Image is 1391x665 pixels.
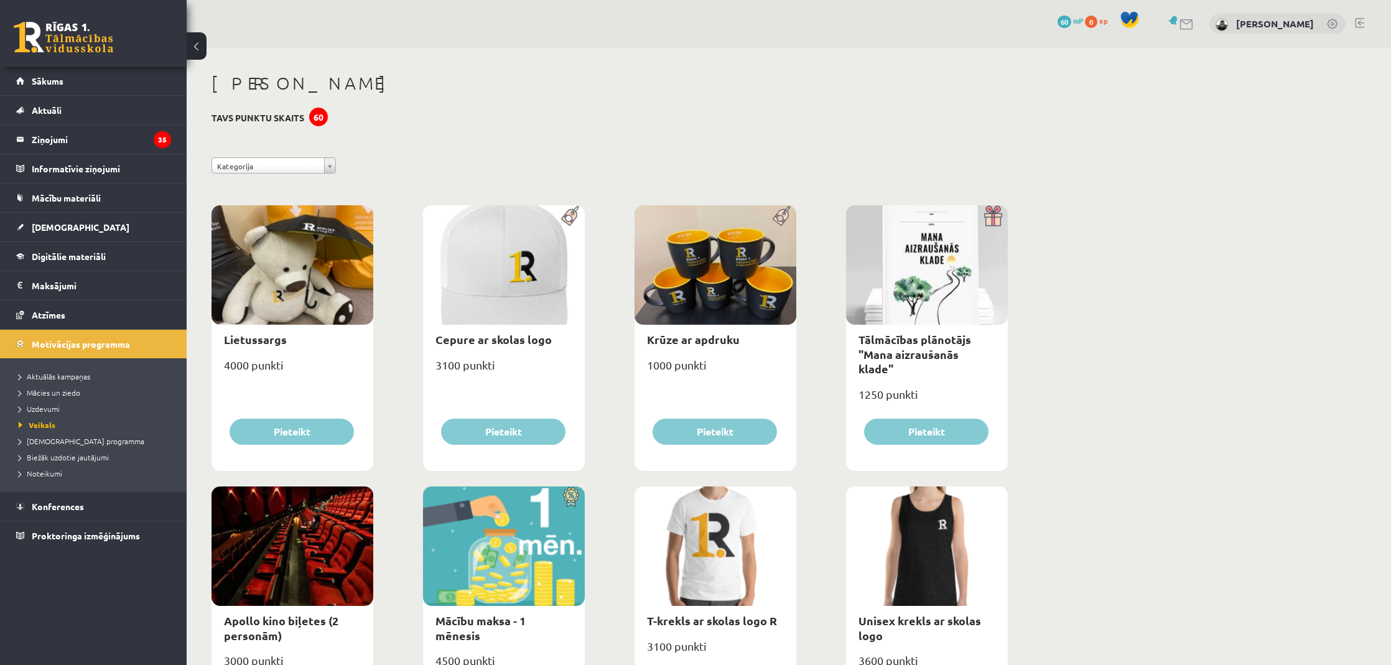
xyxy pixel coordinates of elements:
[435,613,526,642] a: Mācību maksa - 1 mēnesis
[647,613,777,628] a: T-krekls ar skolas logo R
[16,154,171,183] a: Informatīvie ziņojumi
[16,213,171,241] a: [DEMOGRAPHIC_DATA]
[1073,16,1083,26] span: mP
[32,192,101,203] span: Mācību materiāli
[16,242,171,271] a: Digitālie materiāli
[230,419,354,445] button: Pieteikt
[32,221,129,233] span: [DEMOGRAPHIC_DATA]
[32,530,140,541] span: Proktoringa izmēģinājums
[19,452,174,463] a: Biežāk uzdotie jautājumi
[32,105,62,116] span: Aktuāli
[32,154,171,183] legend: Informatīvie ziņojumi
[32,125,171,154] legend: Ziņojumi
[423,355,585,386] div: 3100 punkti
[441,419,565,445] button: Pieteikt
[19,371,90,381] span: Aktuālās kampaņas
[19,371,174,382] a: Aktuālās kampaņas
[16,330,171,358] a: Motivācijas programma
[16,125,171,154] a: Ziņojumi35
[858,332,971,376] a: Tālmācības plānotājs "Mana aizraušanās klade"
[1058,16,1071,28] span: 60
[19,419,174,430] a: Veikals
[32,338,130,350] span: Motivācijas programma
[32,251,106,262] span: Digitālie materiāli
[212,157,336,174] a: Kategorija
[635,355,796,386] div: 1000 punkti
[32,309,65,320] span: Atzīmes
[16,184,171,212] a: Mācību materiāli
[16,96,171,124] a: Aktuāli
[435,332,552,346] a: Cepure ar skolas logo
[653,419,777,445] button: Pieteikt
[32,271,171,300] legend: Maksājumi
[16,492,171,521] a: Konferences
[557,205,585,226] img: Populāra prece
[212,113,304,123] h3: Tavs punktu skaits
[19,387,174,398] a: Mācies un ziedo
[16,300,171,329] a: Atzīmes
[224,613,338,642] a: Apollo kino biļetes (2 personām)
[32,501,84,512] span: Konferences
[1058,16,1083,26] a: 60 mP
[19,388,80,398] span: Mācies un ziedo
[16,271,171,300] a: Maksājumi
[212,73,1008,94] h1: [PERSON_NAME]
[19,403,174,414] a: Uzdevumi
[980,205,1008,226] img: Dāvana ar pārsteigumu
[224,332,287,346] a: Lietussargs
[557,486,585,508] img: Atlaide
[19,404,60,414] span: Uzdevumi
[1085,16,1114,26] a: 0 xp
[309,108,328,126] div: 60
[217,158,319,174] span: Kategorija
[768,205,796,226] img: Populāra prece
[16,67,171,95] a: Sākums
[14,22,113,53] a: Rīgas 1. Tālmācības vidusskola
[16,521,171,550] a: Proktoringa izmēģinājums
[858,613,981,642] a: Unisex krekls ar skolas logo
[1085,16,1097,28] span: 0
[846,384,1008,415] div: 1250 punkti
[19,420,55,430] span: Veikals
[19,468,174,479] a: Noteikumi
[19,468,62,478] span: Noteikumi
[1099,16,1107,26] span: xp
[32,75,63,86] span: Sākums
[19,436,144,446] span: [DEMOGRAPHIC_DATA] programma
[212,355,373,386] div: 4000 punkti
[154,131,171,148] i: 35
[864,419,989,445] button: Pieteikt
[647,332,740,346] a: Krūze ar apdruku
[19,435,174,447] a: [DEMOGRAPHIC_DATA] programma
[19,452,109,462] span: Biežāk uzdotie jautājumi
[1236,17,1314,30] a: [PERSON_NAME]
[1216,19,1228,31] img: Mārtiņš Balodis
